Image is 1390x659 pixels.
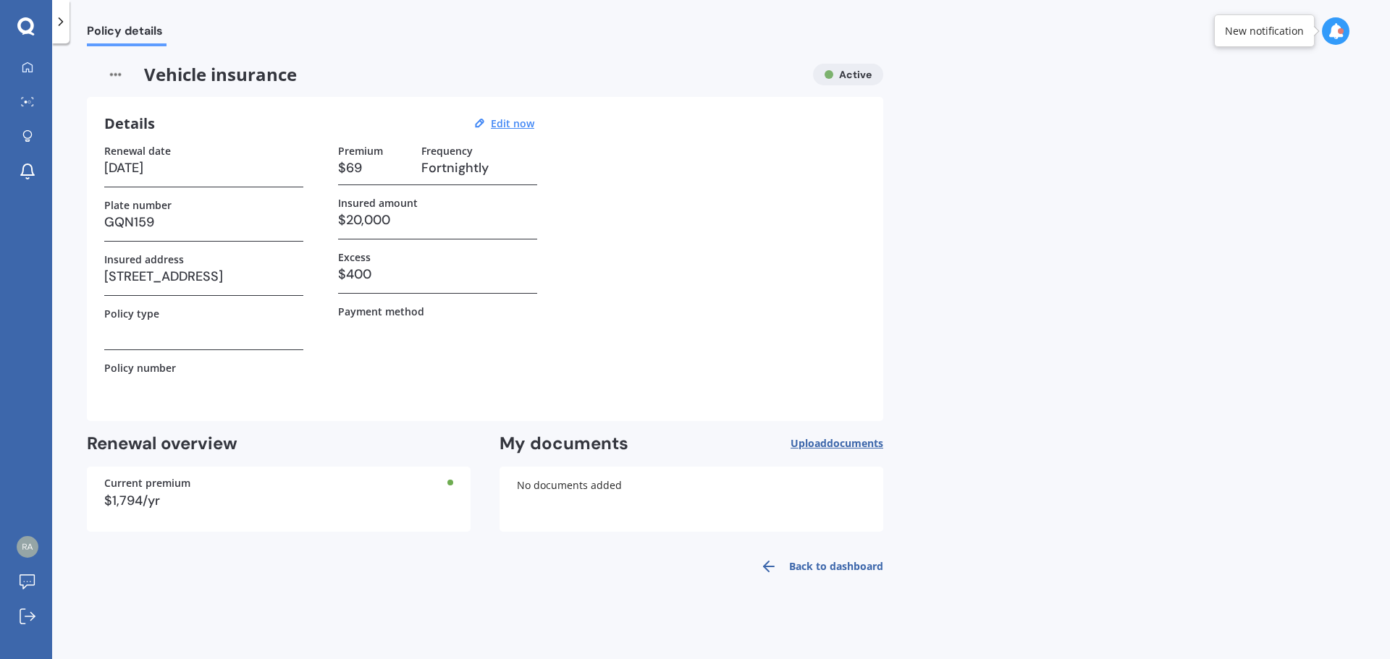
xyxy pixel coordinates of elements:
[1225,24,1304,38] div: New notification
[104,253,184,265] label: Insured address
[87,64,144,85] img: other-insurer.png
[17,536,38,558] img: a7e09d3289d85a98cfe89670e7ef9ebb
[500,467,883,532] div: No documents added
[491,116,534,130] u: Edit now
[338,263,537,285] h3: $400
[791,433,883,455] button: Uploaddocuments
[338,251,371,263] label: Excess
[104,145,171,157] label: Renewal date
[104,211,303,233] h3: GQN159
[104,157,303,179] h3: [DATE]
[104,307,159,320] label: Policy type
[486,117,539,130] button: Edit now
[338,197,418,209] label: Insured amount
[500,433,628,455] h2: My documents
[104,362,176,374] label: Policy number
[421,157,537,179] h3: Fortnightly
[104,494,453,507] div: $1,794/yr
[751,549,883,584] a: Back to dashboard
[87,24,167,43] span: Policy details
[827,436,883,450] span: documents
[338,305,424,318] label: Payment method
[338,157,410,179] h3: $69
[791,438,883,449] span: Upload
[421,145,473,157] label: Frequency
[338,145,383,157] label: Premium
[104,265,303,287] h3: [STREET_ADDRESS]
[87,64,801,85] span: Vehicle insurance
[104,114,155,133] h3: Details
[104,478,453,488] div: Current premium
[104,199,172,211] label: Plate number
[87,433,471,455] h2: Renewal overview
[338,209,537,231] h3: $20,000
